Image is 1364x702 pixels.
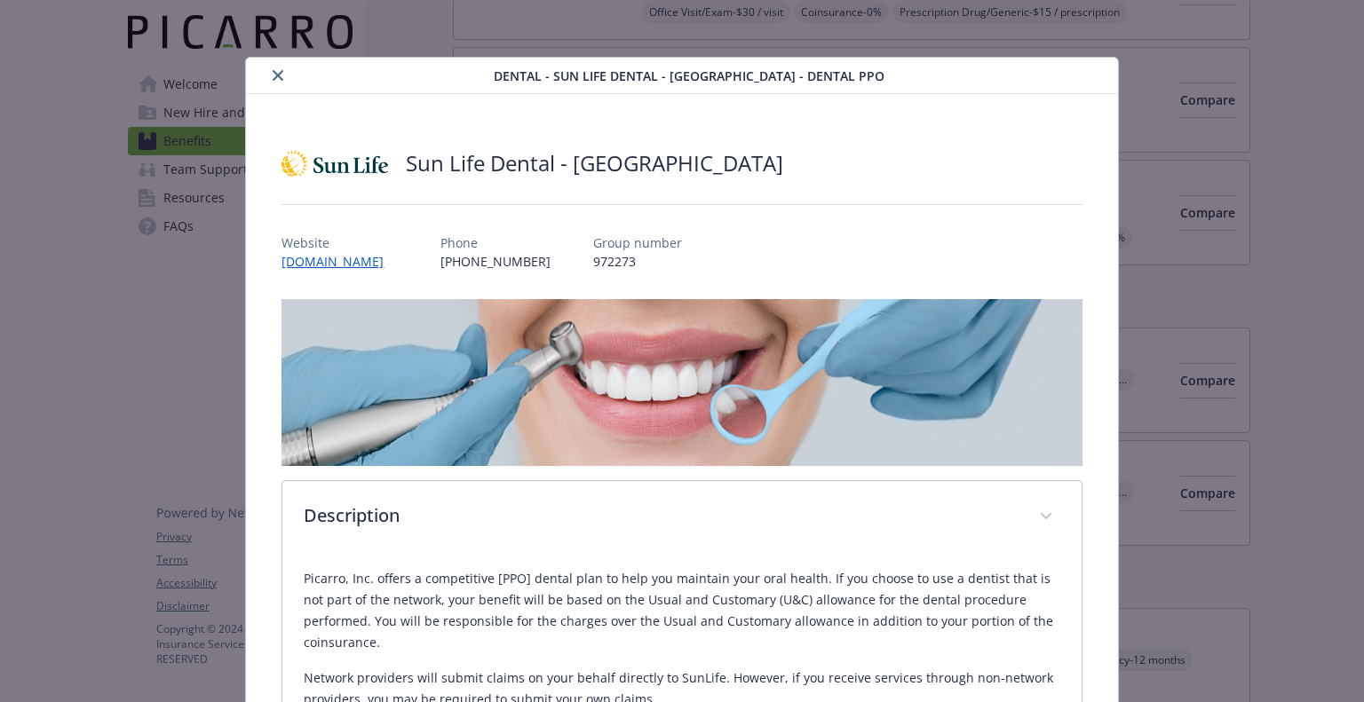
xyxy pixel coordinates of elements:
p: Website [282,233,398,252]
p: [PHONE_NUMBER] [440,252,551,271]
img: banner [282,299,1082,466]
button: close [267,65,289,86]
p: Group number [593,233,682,252]
a: [DOMAIN_NAME] [282,253,398,270]
p: Description [304,502,1017,529]
p: Phone [440,233,551,252]
img: Sun Life Financial [282,137,388,190]
h2: Sun Life Dental - [GEOGRAPHIC_DATA] [406,148,783,178]
div: Description [282,481,1081,554]
p: 972273 [593,252,682,271]
span: Dental - Sun Life Dental - [GEOGRAPHIC_DATA] - Dental PPO [494,67,884,85]
p: Picarro, Inc. offers a competitive [PPO] dental plan to help you maintain your oral health. If yo... [304,568,1059,653]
